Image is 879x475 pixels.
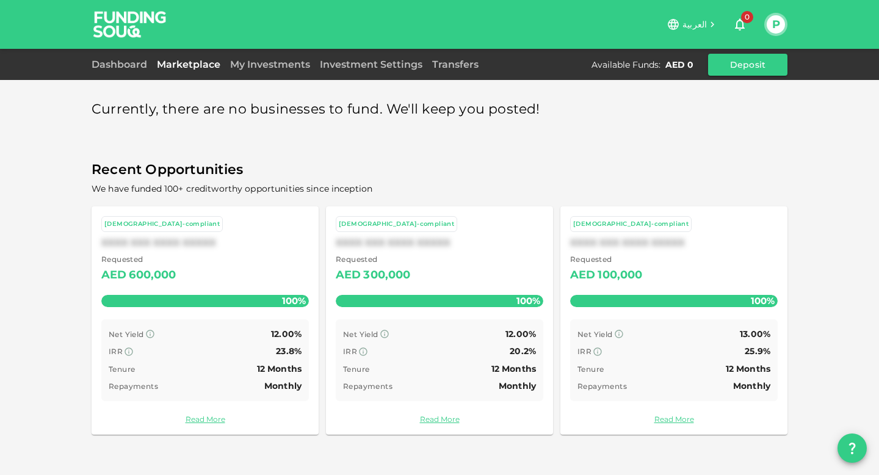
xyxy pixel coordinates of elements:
a: My Investments [225,59,315,70]
button: Deposit [708,54,787,76]
span: العربية [682,19,707,30]
a: [DEMOGRAPHIC_DATA]-compliantXXXX XXX XXXX XXXXX Requested AED600,000100% Net Yield 12.00% IRR 23.... [92,206,319,435]
span: 12 Months [726,363,770,374]
span: 100% [748,292,778,310]
div: [DEMOGRAPHIC_DATA]-compliant [104,219,220,230]
span: Monthly [733,380,770,391]
span: 12 Months [491,363,536,374]
div: 100,000 [598,266,642,285]
span: Tenure [343,364,369,374]
span: 12 Months [257,363,302,374]
span: Recent Opportunities [92,158,787,182]
a: Dashboard [92,59,152,70]
span: 25.9% [745,346,770,357]
span: 100% [513,292,543,310]
button: 0 [728,12,752,37]
span: Monthly [499,380,536,391]
div: AED 0 [665,59,693,71]
span: IRR [343,347,357,356]
div: AED [570,266,595,285]
div: 600,000 [129,266,176,285]
span: 23.8% [276,346,302,357]
a: Investment Settings [315,59,427,70]
span: Net Yield [109,330,144,339]
span: Requested [336,253,411,266]
div: XXXX XXX XXXX XXXXX [101,237,309,248]
a: Read More [336,413,543,425]
span: 12.00% [271,328,302,339]
span: 12.00% [505,328,536,339]
div: [DEMOGRAPHIC_DATA]-compliant [339,219,454,230]
a: Read More [101,413,309,425]
span: Requested [570,253,643,266]
div: AED [336,266,361,285]
span: IRR [109,347,123,356]
div: Available Funds : [591,59,660,71]
div: XXXX XXX XXXX XXXXX [336,237,543,248]
button: P [767,15,785,34]
div: XXXX XXX XXXX XXXXX [570,237,778,248]
span: Currently, there are no businesses to fund. We'll keep you posted! [92,98,540,121]
span: IRR [577,347,591,356]
div: [DEMOGRAPHIC_DATA]-compliant [573,219,689,230]
a: Read More [570,413,778,425]
button: question [837,433,867,463]
a: Transfers [427,59,483,70]
div: 300,000 [363,266,410,285]
a: [DEMOGRAPHIC_DATA]-compliantXXXX XXX XXXX XXXXX Requested AED100,000100% Net Yield 13.00% IRR 25.... [560,206,787,435]
span: Net Yield [343,330,378,339]
div: AED [101,266,126,285]
a: [DEMOGRAPHIC_DATA]-compliantXXXX XXX XXXX XXXXX Requested AED300,000100% Net Yield 12.00% IRR 20.... [326,206,553,435]
a: Marketplace [152,59,225,70]
span: Requested [101,253,176,266]
span: Tenure [577,364,604,374]
span: Monthly [264,380,302,391]
span: 20.2% [510,346,536,357]
span: 0 [741,11,753,23]
span: 13.00% [740,328,770,339]
span: Repayments [109,382,158,391]
span: Repayments [577,382,627,391]
span: 100% [279,292,309,310]
span: We have funded 100+ creditworthy opportunities since inception [92,183,372,194]
span: Net Yield [577,330,613,339]
span: Tenure [109,364,135,374]
span: Repayments [343,382,392,391]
